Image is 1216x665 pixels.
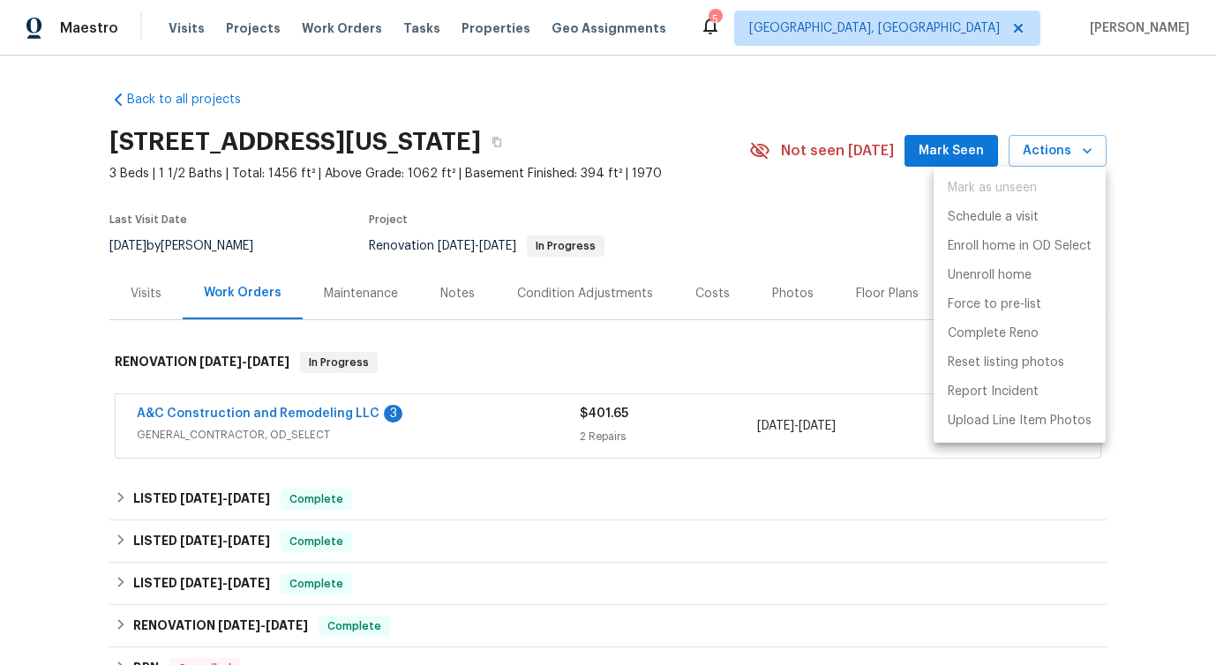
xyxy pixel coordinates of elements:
[948,266,1032,285] p: Unenroll home
[948,295,1041,314] p: Force to pre-list
[948,412,1092,430] p: Upload Line Item Photos
[948,208,1039,227] p: Schedule a visit
[948,325,1039,343] p: Complete Reno
[948,354,1064,372] p: Reset listing photos
[948,237,1092,256] p: Enroll home in OD Select
[948,383,1039,401] p: Report Incident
